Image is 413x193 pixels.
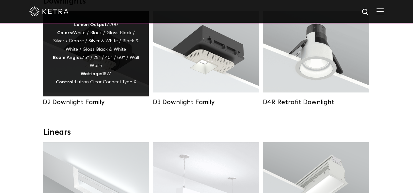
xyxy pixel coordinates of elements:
[376,8,384,14] img: Hamburger%20Nav.svg
[81,72,102,76] strong: Wattage:
[53,55,83,60] strong: Beam Angles:
[263,11,369,106] a: D4R Retrofit Downlight Lumen Output:800Colors:White / BlackBeam Angles:15° / 25° / 40° / 60°Watta...
[263,98,369,106] div: D4R Retrofit Downlight
[153,11,259,106] a: D3 Downlight Family Lumen Output:700 / 900 / 1100Colors:White / Black / Silver / Bronze / Paintab...
[56,80,75,84] strong: Control:
[57,31,73,35] strong: Colors:
[43,128,370,137] div: Linears
[75,80,136,84] span: Lutron Clear Connect Type X
[153,98,259,106] div: D3 Downlight Family
[361,8,370,16] img: search icon
[53,21,139,87] div: 1200 White / Black / Gloss Black / Silver / Bronze / Silver & White / Black & White / Gloss Black...
[74,22,108,27] strong: Lumen Output:
[29,7,69,16] img: ketra-logo-2019-white
[43,98,149,106] div: D2 Downlight Family
[43,11,149,106] a: D2 Downlight Family Lumen Output:1200Colors:White / Black / Gloss Black / Silver / Bronze / Silve...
